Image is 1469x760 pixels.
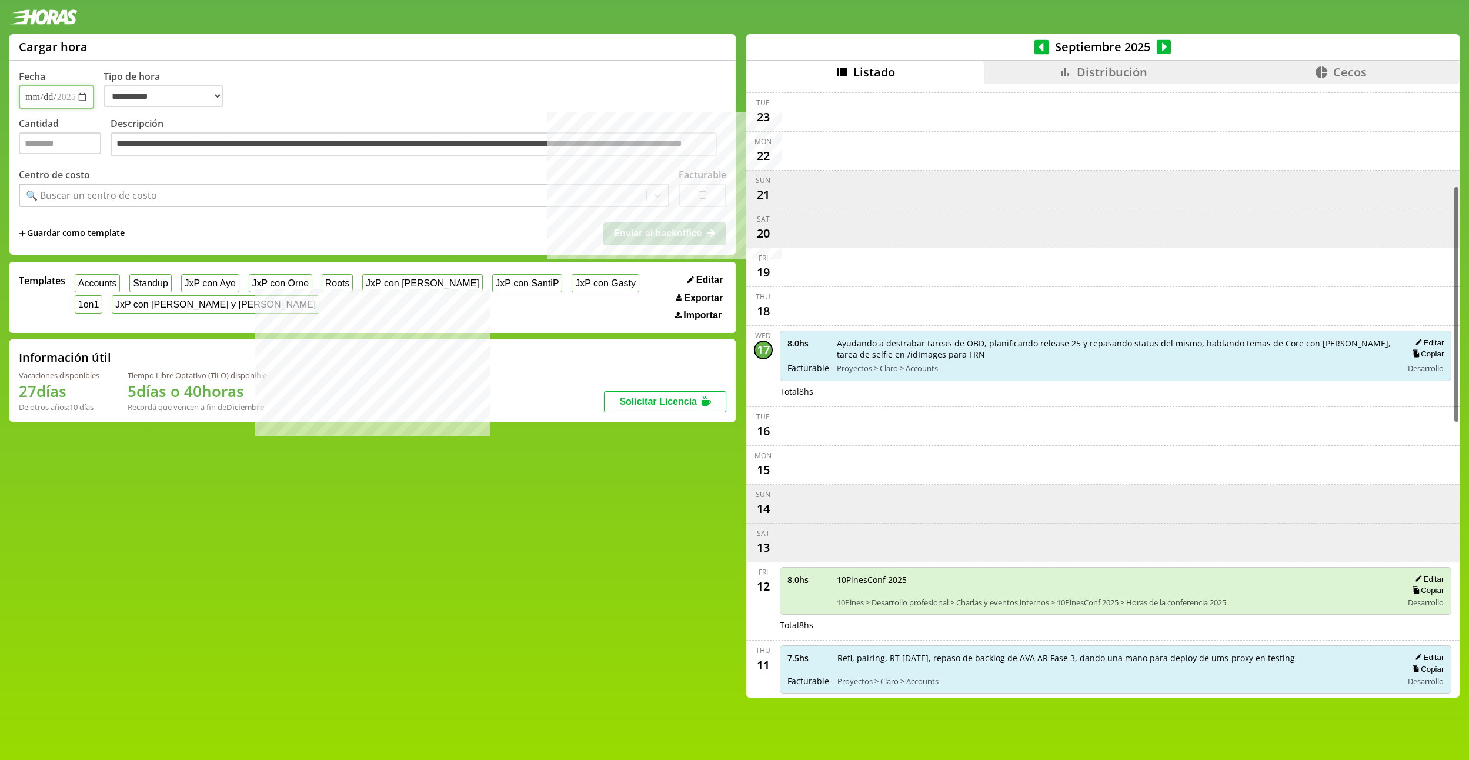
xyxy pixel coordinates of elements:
button: Editar [684,274,726,286]
div: Thu [756,292,770,302]
button: JxP con [PERSON_NAME] [362,274,482,292]
span: Facturable [787,362,829,374]
div: 21 [754,185,773,204]
div: 12 [754,577,773,596]
h1: 27 días [19,381,99,402]
div: 14 [754,499,773,518]
div: 13 [754,538,773,557]
label: Facturable [679,168,726,181]
label: Descripción [111,117,726,160]
div: Vacaciones disponibles [19,370,99,381]
span: Solicitar Licencia [619,396,697,406]
div: Total 8 hs [780,386,1452,397]
span: Proyectos > Claro > Accounts [837,363,1395,374]
div: Recordá que vencen a fin de [128,402,267,412]
button: JxP con Orne [249,274,312,292]
span: Editar [696,275,723,285]
span: 8.0 hs [787,574,829,585]
span: 10Pines > Desarrollo profesional > Charlas y eventos internos > 10PinesConf 2025 > Horas de la co... [837,597,1395,608]
textarea: Descripción [111,132,717,157]
span: Desarrollo [1408,597,1444,608]
button: Editar [1411,652,1444,662]
button: JxP con [PERSON_NAME] y [PERSON_NAME] [112,295,319,314]
span: Listado [853,64,895,80]
img: logotipo [9,9,78,25]
div: Fri [759,253,768,263]
b: Diciembre [226,402,264,412]
span: Facturable [787,675,829,686]
div: Tiempo Libre Optativo (TiLO) disponible [128,370,267,381]
h1: Cargar hora [19,39,88,55]
span: Ayudando a destrabar tareas de OBD, planificando release 25 y repasando status del mismo, habland... [837,338,1395,360]
span: Exportar [684,293,723,304]
button: Roots [322,274,353,292]
button: Exportar [672,292,726,304]
span: 10PinesConf 2025 [837,574,1395,585]
span: Desarrollo [1408,676,1444,686]
div: Sat [757,214,770,224]
div: Wed [755,331,771,341]
div: Mon [754,451,772,461]
div: Thu [756,645,770,655]
div: De otros años: 10 días [19,402,99,412]
span: Desarrollo [1408,363,1444,374]
span: Importar [683,310,722,321]
button: Editar [1411,574,1444,584]
div: 18 [754,302,773,321]
div: Mon [754,136,772,146]
span: 7.5 hs [787,652,829,664]
span: Refi, pairing, RT [DATE], repaso de backlog de AVA AR Fase 3, dando una mano para deploy de ums-p... [837,652,1395,664]
h1: 5 días o 40 horas [128,381,267,402]
div: 17 [754,341,773,359]
div: Tue [756,412,770,422]
label: Fecha [19,70,45,83]
button: Copiar [1408,664,1444,674]
input: Cantidad [19,132,101,154]
div: Total 8 hs [780,619,1452,631]
button: 1on1 [75,295,102,314]
span: +Guardar como template [19,227,125,240]
span: Templates [19,274,65,287]
label: Centro de costo [19,168,90,181]
select: Tipo de hora [104,85,223,107]
button: Standup [129,274,171,292]
button: Solicitar Licencia [604,391,726,412]
div: Sat [757,528,770,538]
span: Distribución [1077,64,1147,80]
div: Fri [759,567,768,577]
span: Cecos [1333,64,1367,80]
label: Tipo de hora [104,70,233,109]
button: Copiar [1408,585,1444,595]
button: Copiar [1408,349,1444,359]
span: 8.0 hs [787,338,829,349]
button: JxP con Aye [181,274,239,292]
div: Sun [756,175,770,185]
button: Editar [1411,338,1444,348]
label: Cantidad [19,117,111,160]
div: Tue [756,98,770,108]
div: 🔍 Buscar un centro de costo [26,189,157,202]
button: JxP con SantiP [492,274,563,292]
div: Sun [756,489,770,499]
span: Septiembre 2025 [1049,39,1157,55]
div: 19 [754,263,773,282]
span: + [19,227,26,240]
div: 11 [754,655,773,674]
div: 22 [754,146,773,165]
div: 15 [754,461,773,479]
div: 23 [754,108,773,126]
div: 20 [754,224,773,243]
button: Accounts [75,274,120,292]
button: JxP con Gasty [572,274,639,292]
div: scrollable content [746,84,1460,696]
h2: Información útil [19,349,111,365]
div: 16 [754,422,773,441]
span: Proyectos > Claro > Accounts [837,676,1395,686]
